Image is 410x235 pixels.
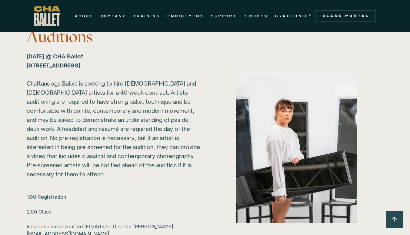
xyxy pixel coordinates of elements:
strong: [DATE] @ CHA Ballet [STREET_ADDRESS] ‍ [27,53,83,69]
a: ABOUT [75,12,93,20]
a: home [34,6,60,26]
a: TRAINING [133,12,160,20]
a: ENRICHMENT [167,12,204,20]
h3: Auditions [27,28,200,46]
div: Chattanooga Ballet is seeking to hire [DEMOGRAPHIC_DATA] and [DEMOGRAPHIC_DATA] artists for a 40-... [27,52,200,179]
a: GYROTONIC® [275,12,312,20]
sup: ® [309,14,312,17]
h6: 2:00 Class [27,208,52,215]
a: TICKETS [244,12,268,20]
a: COMPANY [100,12,126,20]
a: Class Portal [315,10,376,22]
strong: GYROTONIC [275,14,309,18]
a: SUPPORT [211,12,237,20]
div: Class Portal [319,14,372,18]
h6: 1:00 Registration [27,193,66,201]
